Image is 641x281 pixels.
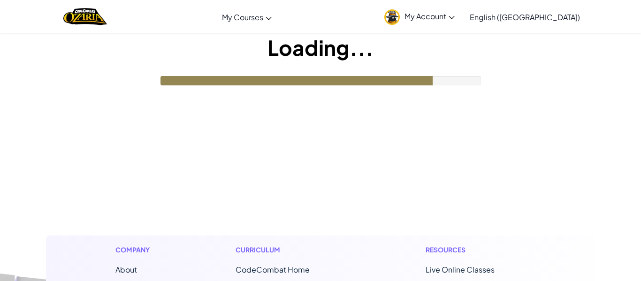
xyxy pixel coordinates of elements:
[63,7,107,26] a: Ozaria by CodeCombat logo
[115,245,159,255] h1: Company
[63,7,107,26] img: Home
[236,265,310,274] span: CodeCombat Home
[222,12,263,22] span: My Courses
[426,265,495,274] a: Live Online Classes
[426,245,526,255] h1: Resources
[470,12,580,22] span: English ([GEOGRAPHIC_DATA])
[115,265,137,274] a: About
[380,2,459,31] a: My Account
[384,9,400,25] img: avatar
[236,245,349,255] h1: Curriculum
[217,4,276,30] a: My Courses
[465,4,585,30] a: English ([GEOGRAPHIC_DATA])
[404,11,455,21] span: My Account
